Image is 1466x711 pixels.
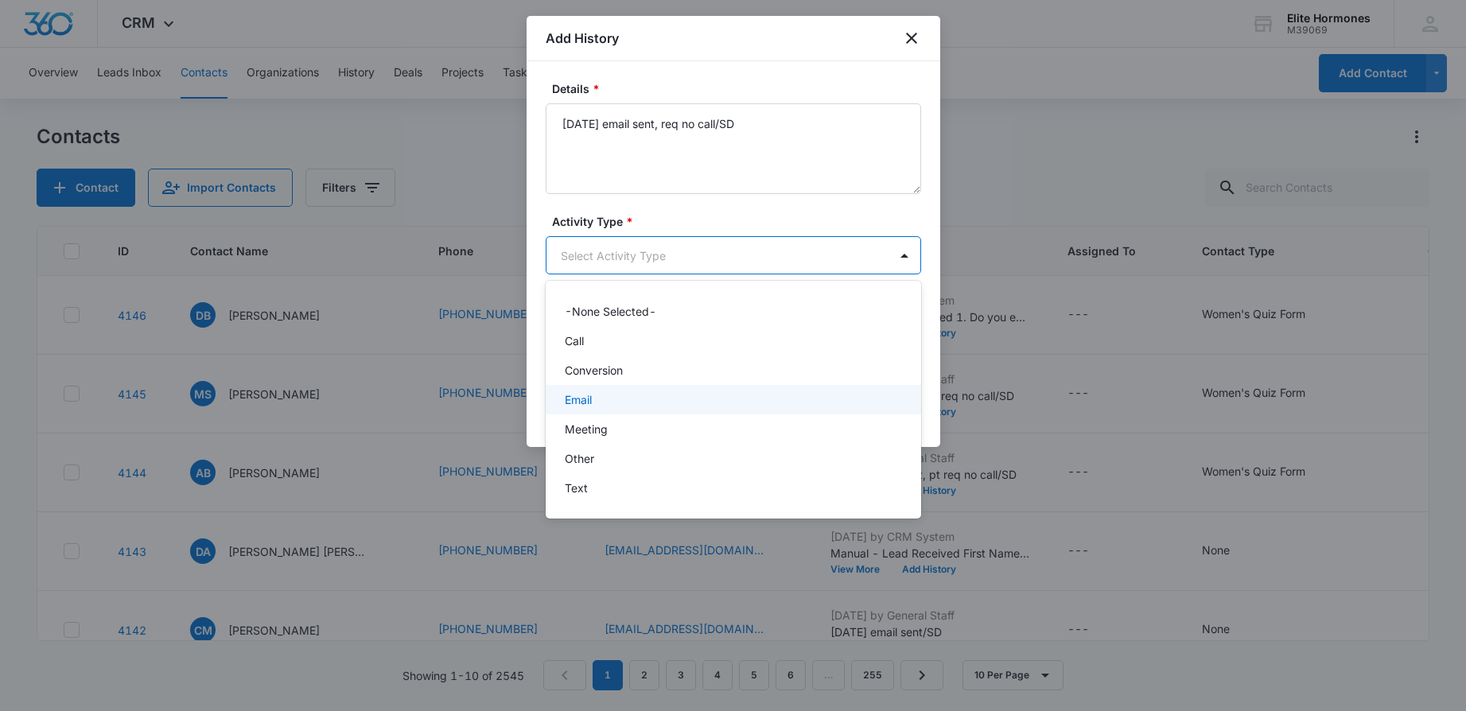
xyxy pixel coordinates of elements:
p: Other [565,450,594,467]
p: -None Selected- [565,303,656,320]
p: Text [565,480,588,496]
p: Call [565,332,584,349]
p: Meeting [565,421,608,437]
p: Email [565,391,592,408]
p: Conversion [565,362,623,379]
